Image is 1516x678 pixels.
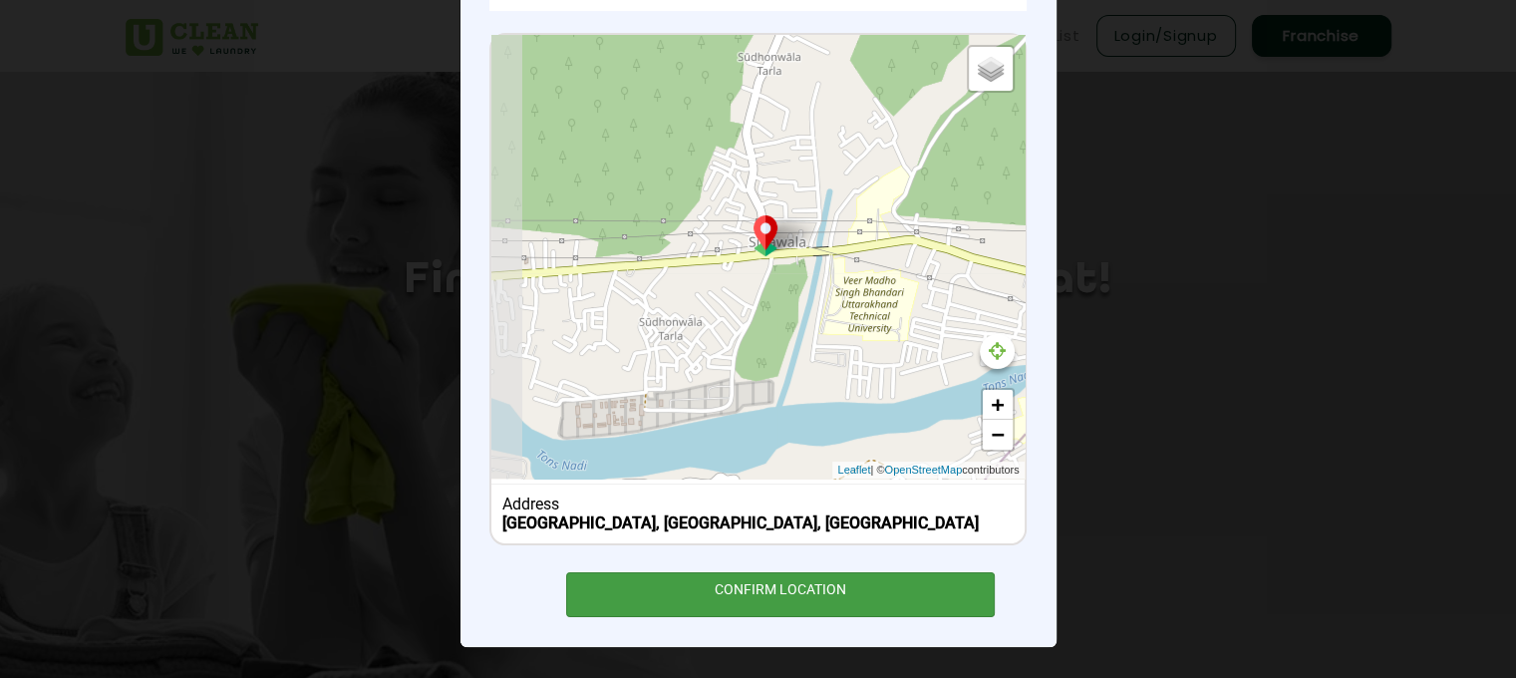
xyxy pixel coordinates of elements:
div: Address [502,495,1014,513]
div: CONFIRM LOCATION [566,572,996,617]
a: Zoom out [983,420,1013,450]
a: OpenStreetMap [884,462,962,479]
div: | © contributors [832,462,1024,479]
a: Leaflet [837,462,870,479]
a: Layers [969,47,1013,91]
a: Zoom in [983,390,1013,420]
b: [GEOGRAPHIC_DATA], [GEOGRAPHIC_DATA], [GEOGRAPHIC_DATA] [502,513,979,532]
